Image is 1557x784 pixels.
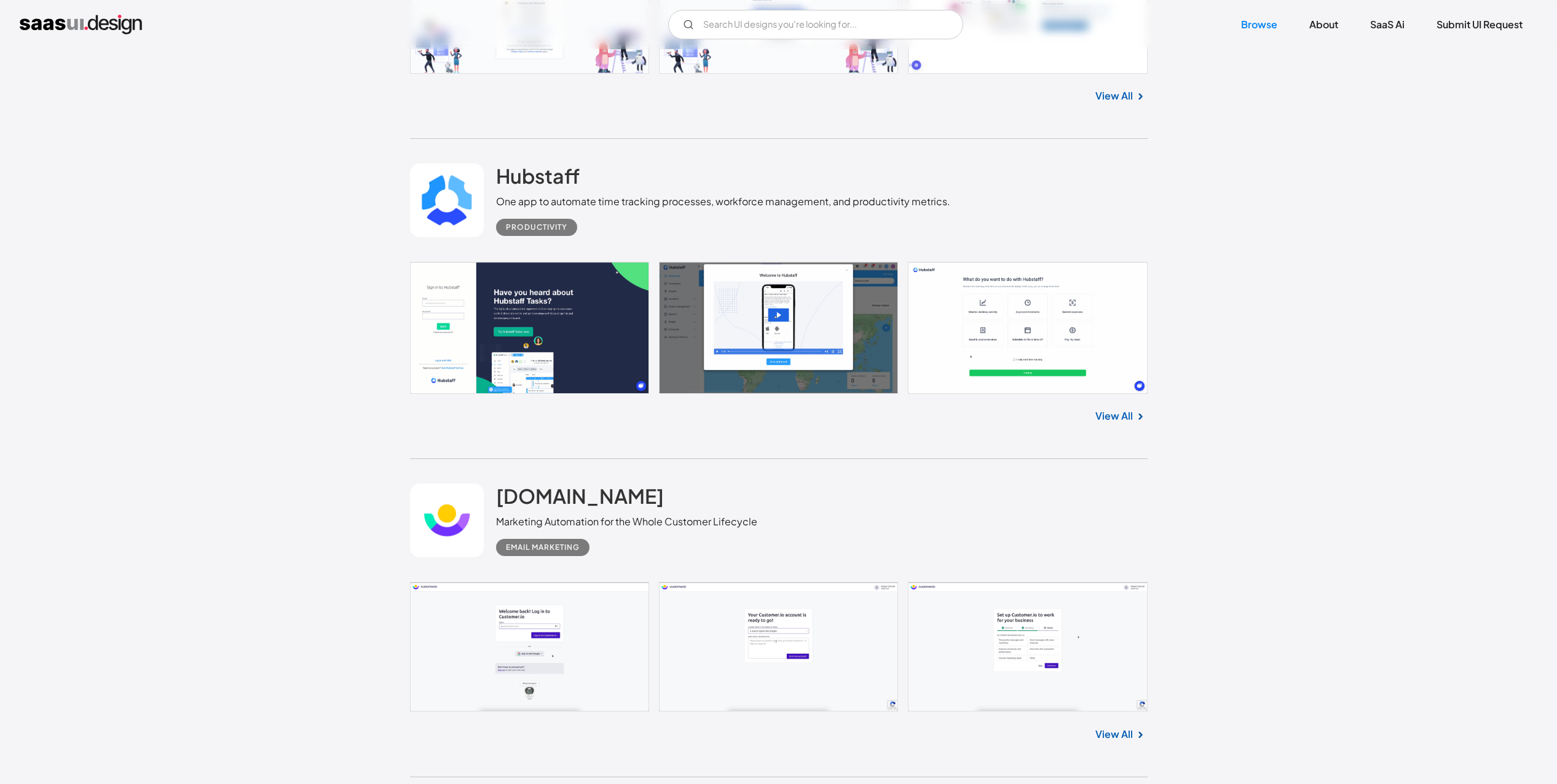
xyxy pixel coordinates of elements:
[496,484,664,508] h2: [DOMAIN_NAME]
[1295,11,1353,38] a: About
[506,220,567,235] div: Productivity
[1422,11,1537,38] a: Submit UI Request
[20,15,142,34] a: home
[496,194,950,209] div: One app to automate time tracking processes, workforce management, and productivity metrics.
[668,10,963,39] form: Email Form
[668,10,963,39] input: Search UI designs you're looking for...
[1095,88,1133,103] a: View All
[1095,409,1133,423] a: View All
[1095,727,1133,742] a: View All
[496,163,580,188] h2: Hubstaff
[1226,11,1292,38] a: Browse
[496,484,664,514] a: [DOMAIN_NAME]
[496,514,757,529] div: Marketing Automation for the Whole Customer Lifecycle
[496,163,580,194] a: Hubstaff
[1355,11,1419,38] a: SaaS Ai
[506,540,580,555] div: Email Marketing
